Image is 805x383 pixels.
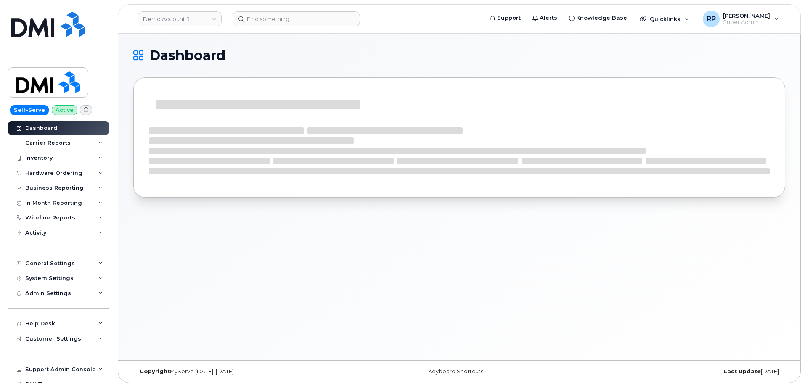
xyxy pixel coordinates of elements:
strong: Last Update [724,368,761,375]
a: Keyboard Shortcuts [428,368,483,375]
strong: Copyright [140,368,170,375]
span: Dashboard [149,49,225,62]
div: [DATE] [568,368,785,375]
div: MyServe [DATE]–[DATE] [133,368,351,375]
